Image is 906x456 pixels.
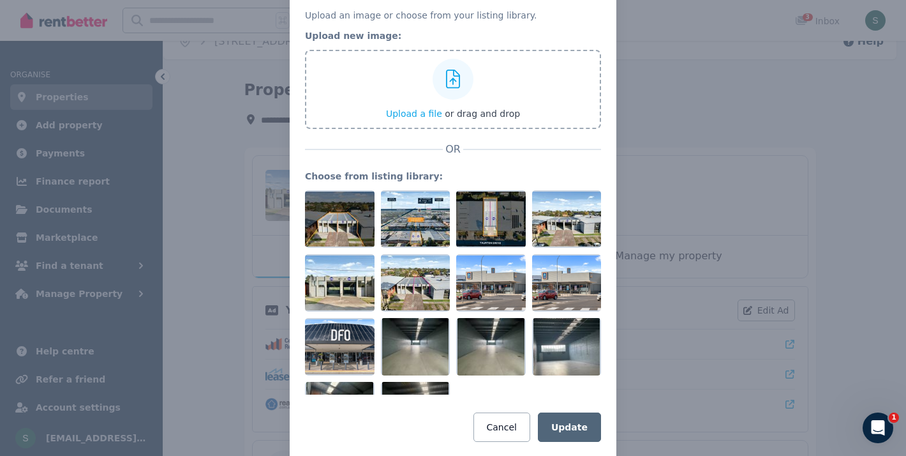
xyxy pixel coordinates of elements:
span: 1 [889,413,899,423]
iframe: Intercom live chat [863,413,893,443]
span: OR [443,142,463,157]
span: or drag and drop [445,109,520,119]
button: Update [538,413,601,442]
button: Upload a file or drag and drop [386,107,520,120]
span: Upload a file [386,109,442,119]
legend: Upload new image: [305,29,601,42]
button: Cancel [473,413,530,442]
legend: Choose from listing library: [305,170,601,183]
p: Upload an image or choose from your listing library. [305,9,601,22]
